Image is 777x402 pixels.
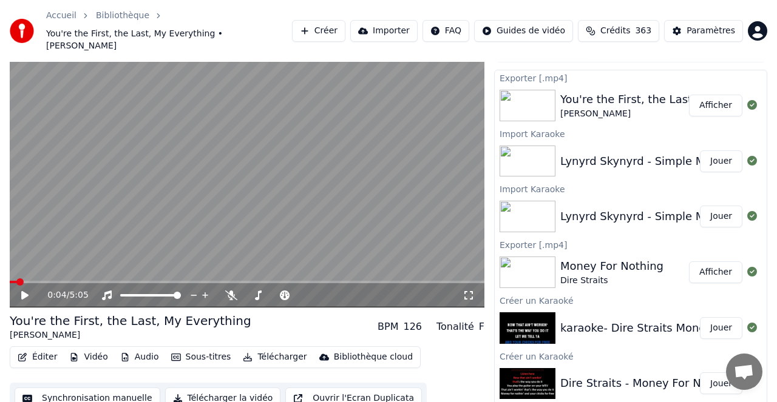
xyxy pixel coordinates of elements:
div: Dire Straits [560,275,663,287]
div: / [47,289,76,301]
div: Exporter [.mp4] [495,237,767,252]
div: Créer un Karaoké [495,293,767,307]
div: Créer un Karaoké [495,349,767,363]
button: Paramètres [664,20,743,42]
button: Importer [350,20,418,42]
div: Tonalité [436,320,474,334]
div: You're the First, the Last, My Everything [10,312,251,329]
div: Lynyrd Skynyrd - Simple Man [560,208,719,225]
button: Afficher [689,95,742,116]
button: Afficher [689,261,742,283]
a: Bibliothèque [96,10,149,22]
div: Bibliothèque cloud [334,351,413,363]
button: Vidéo [64,349,112,366]
button: Sous-titres [166,349,236,366]
div: Lynyrd Skynyrd - Simple Man [560,153,719,170]
div: Exporter [.mp4] [495,70,767,85]
button: Guides de vidéo [474,20,573,42]
button: Créer [292,20,345,42]
button: Télécharger [238,349,311,366]
nav: breadcrumb [46,10,292,52]
div: Ouvrir le chat [726,353,762,390]
button: Jouer [700,372,742,394]
button: Crédits363 [578,20,659,42]
span: 363 [635,25,651,37]
button: Jouer [700,206,742,227]
div: 126 [403,320,422,334]
button: FAQ [422,20,469,42]
div: F [479,320,484,334]
button: Audio [115,349,164,366]
div: Import Karaoke [495,126,767,141]
span: You're the First, the Last, My Everything • [PERSON_NAME] [46,28,292,52]
div: Import Karaoke [495,181,767,196]
span: 0:04 [47,289,66,301]
div: Paramètres [687,25,735,37]
div: [PERSON_NAME] [10,329,251,341]
button: Jouer [700,317,742,339]
button: Éditer [13,349,62,366]
a: Accueil [46,10,76,22]
span: Crédits [600,25,630,37]
div: BPM [378,320,398,334]
span: 5:05 [69,289,88,301]
div: Money For Nothing [560,258,663,275]
img: youka [10,19,34,43]
button: Jouer [700,150,742,172]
